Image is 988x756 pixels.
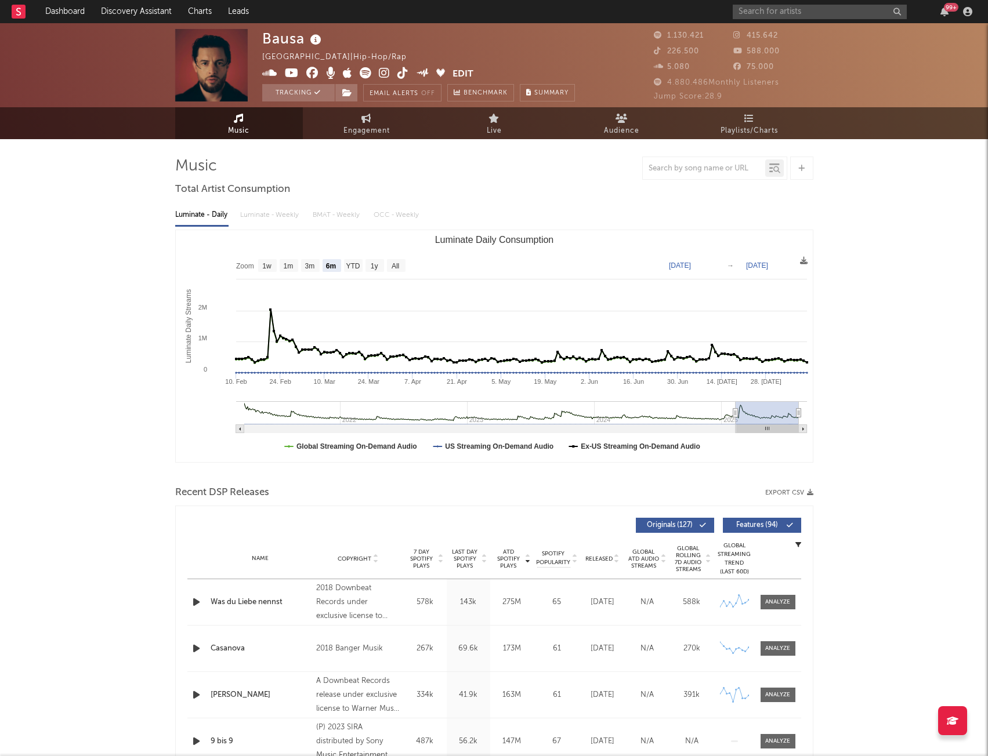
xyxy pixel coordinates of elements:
[175,183,290,197] span: Total Artist Consumption
[750,378,781,385] text: 28. [DATE]
[733,5,907,19] input: Search for artists
[537,736,577,747] div: 67
[303,107,430,139] a: Engagement
[406,689,444,701] div: 334k
[520,84,575,101] button: Summary
[406,597,444,608] div: 578k
[604,124,639,138] span: Audience
[453,67,473,82] button: Edit
[262,29,324,48] div: Bausa
[269,378,291,385] text: 24. Feb
[733,32,778,39] span: 415.642
[628,548,660,569] span: Global ATD Audio Streams
[421,90,435,97] em: Off
[672,643,711,655] div: 270k
[643,522,697,529] span: Originals ( 127 )
[447,378,467,385] text: 21. Apr
[283,262,293,270] text: 1m
[338,555,371,562] span: Copyright
[391,262,399,270] text: All
[225,378,247,385] text: 10. Feb
[450,597,487,608] div: 143k
[686,107,813,139] a: Playlists/Charts
[628,736,667,747] div: N/A
[581,442,700,450] text: Ex-US Streaming On-Demand Audio
[672,689,711,701] div: 391k
[558,107,686,139] a: Audience
[654,48,699,55] span: 226.500
[672,736,711,747] div: N/A
[628,643,667,655] div: N/A
[583,643,622,655] div: [DATE]
[585,555,613,562] span: Released
[450,689,487,701] div: 41.9k
[493,643,531,655] div: 173M
[262,262,272,270] text: 1w
[211,597,311,608] div: Was du Liebe nennst
[316,674,400,716] div: A Downbeat Records release under exclusive license to Warner Music Group Germany Holding GmbH, © ...
[944,3,958,12] div: 99 +
[628,597,667,608] div: N/A
[406,548,437,569] span: 7 Day Spotify Plays
[176,230,813,462] svg: Luminate Daily Consumption
[493,736,531,747] div: 147M
[654,32,704,39] span: 1.130.421
[325,262,335,270] text: 6m
[623,378,643,385] text: 16. Jun
[198,335,207,341] text: 1M
[706,378,737,385] text: 14. [DATE]
[406,736,444,747] div: 487k
[450,548,480,569] span: Last Day Spotify Plays
[654,79,779,86] span: 4.880.486 Monthly Listeners
[447,84,514,101] a: Benchmark
[370,262,378,270] text: 1y
[940,7,949,16] button: 99+
[262,84,335,101] button: Tracking
[643,164,765,173] input: Search by song name or URL
[487,124,502,138] span: Live
[534,90,569,96] span: Summary
[450,736,487,747] div: 56.2k
[211,689,311,701] div: [PERSON_NAME]
[721,124,778,138] span: Playlists/Charts
[262,50,420,64] div: [GEOGRAPHIC_DATA] | Hip-Hop/Rap
[733,48,780,55] span: 588.000
[430,107,558,139] a: Live
[435,235,553,245] text: Luminate Daily Consumption
[445,442,553,450] text: US Streaming On-Demand Audio
[211,643,311,655] a: Casanova
[450,643,487,655] div: 69.6k
[717,541,752,576] div: Global Streaming Trend (Last 60D)
[175,486,269,500] span: Recent DSP Releases
[175,107,303,139] a: Music
[491,378,511,385] text: 5. May
[746,261,768,270] text: [DATE]
[346,262,360,270] text: YTD
[672,545,704,573] span: Global Rolling 7D Audio Streams
[493,689,531,701] div: 163M
[313,378,335,385] text: 10. Mar
[343,124,390,138] span: Engagement
[733,63,774,71] span: 75.000
[211,554,311,563] div: Name
[583,736,622,747] div: [DATE]
[404,378,421,385] text: 7. Apr
[723,518,801,533] button: Features(94)
[654,63,690,71] span: 5.080
[406,643,444,655] div: 267k
[636,518,714,533] button: Originals(127)
[198,304,207,311] text: 2M
[534,378,557,385] text: 19. May
[672,597,711,608] div: 588k
[464,86,508,100] span: Benchmark
[536,550,570,567] span: Spotify Popularity
[211,736,311,747] a: 9 bis 9
[583,597,622,608] div: [DATE]
[316,581,400,623] div: 2018 Downbeat Records under exclusive license to Warner Music Group Germany Holding GmbH / A Warn...
[654,93,722,100] span: Jump Score: 28.9
[493,597,531,608] div: 275M
[228,124,249,138] span: Music
[357,378,379,385] text: 24. Mar
[727,261,734,270] text: →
